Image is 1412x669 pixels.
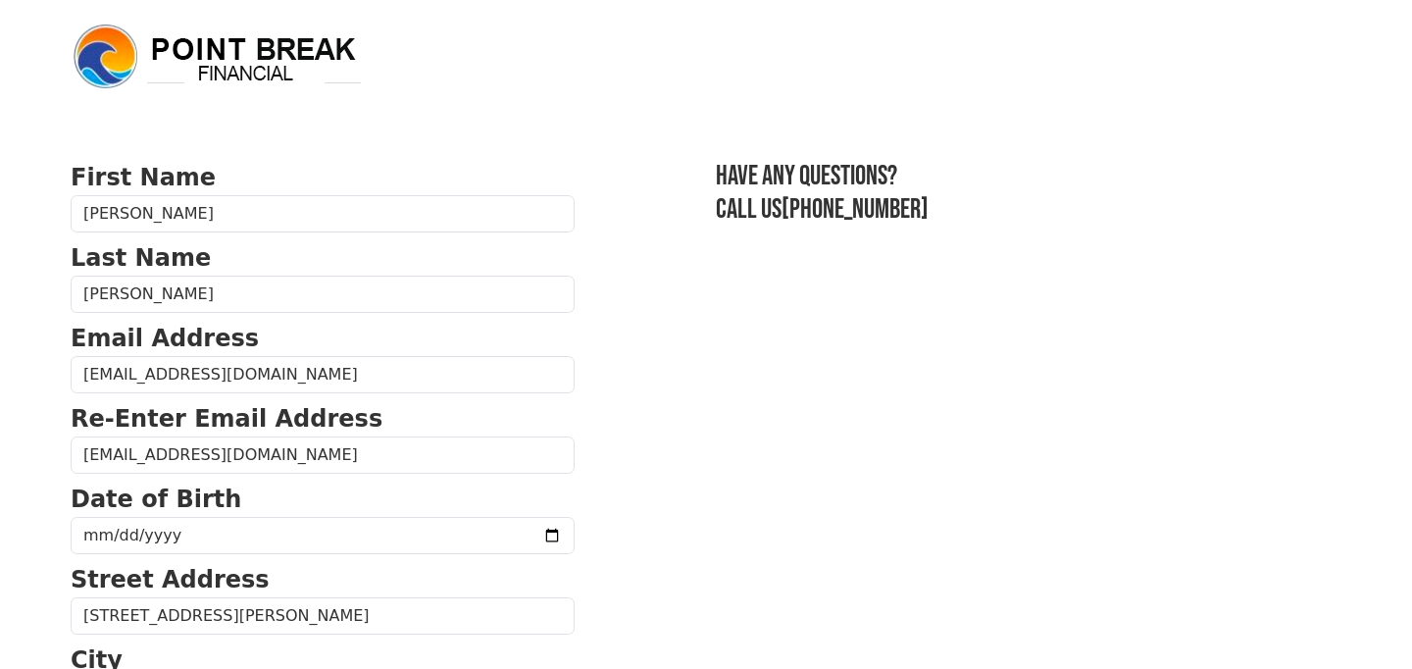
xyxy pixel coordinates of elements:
[71,437,575,474] input: Re-Enter Email Address
[71,405,382,433] strong: Re-Enter Email Address
[71,566,270,593] strong: Street Address
[782,193,929,226] a: [PHONE_NUMBER]
[716,160,1341,193] h3: Have any questions?
[71,325,259,352] strong: Email Address
[71,276,575,313] input: Last Name
[71,597,575,635] input: Street Address
[71,356,575,393] input: Email Address
[71,244,211,272] strong: Last Name
[71,164,216,191] strong: First Name
[716,193,1341,227] h3: Call us
[71,22,365,92] img: logo.png
[71,486,241,513] strong: Date of Birth
[71,195,575,232] input: First Name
